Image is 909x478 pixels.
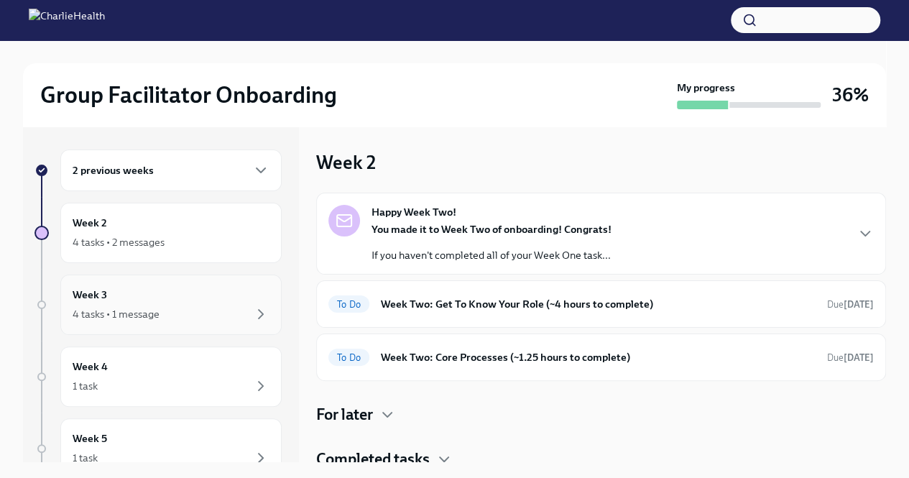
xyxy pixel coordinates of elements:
[316,404,886,426] div: For later
[677,81,735,95] strong: My progress
[827,299,874,310] span: Due
[34,203,282,263] a: Week 24 tasks • 2 messages
[844,299,874,310] strong: [DATE]
[381,349,816,365] h6: Week Two: Core Processes (~1.25 hours to complete)
[73,431,107,446] h6: Week 5
[827,298,874,311] span: October 20th, 2025 10:00
[34,346,282,407] a: Week 41 task
[40,81,337,109] h2: Group Facilitator Onboarding
[73,235,165,249] div: 4 tasks • 2 messages
[372,205,456,219] strong: Happy Week Two!
[29,9,105,32] img: CharlieHealth
[827,351,874,364] span: October 20th, 2025 10:00
[73,215,107,231] h6: Week 2
[832,82,869,108] h3: 36%
[328,293,874,316] a: To DoWeek Two: Get To Know Your Role (~4 hours to complete)Due[DATE]
[372,223,612,236] strong: You made it to Week Two of onboarding! Congrats!
[34,275,282,335] a: Week 34 tasks • 1 message
[316,150,376,175] h3: Week 2
[73,379,98,393] div: 1 task
[844,352,874,363] strong: [DATE]
[73,451,98,465] div: 1 task
[73,359,108,374] h6: Week 4
[316,449,430,470] h4: Completed tasks
[73,307,160,321] div: 4 tasks • 1 message
[73,162,154,178] h6: 2 previous weeks
[328,299,369,310] span: To Do
[328,346,874,369] a: To DoWeek Two: Core Processes (~1.25 hours to complete)Due[DATE]
[316,449,886,470] div: Completed tasks
[372,248,612,262] p: If you haven't completed all of your Week One task...
[381,296,816,312] h6: Week Two: Get To Know Your Role (~4 hours to complete)
[316,404,373,426] h4: For later
[60,150,282,191] div: 2 previous weeks
[73,287,107,303] h6: Week 3
[328,352,369,363] span: To Do
[827,352,874,363] span: Due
